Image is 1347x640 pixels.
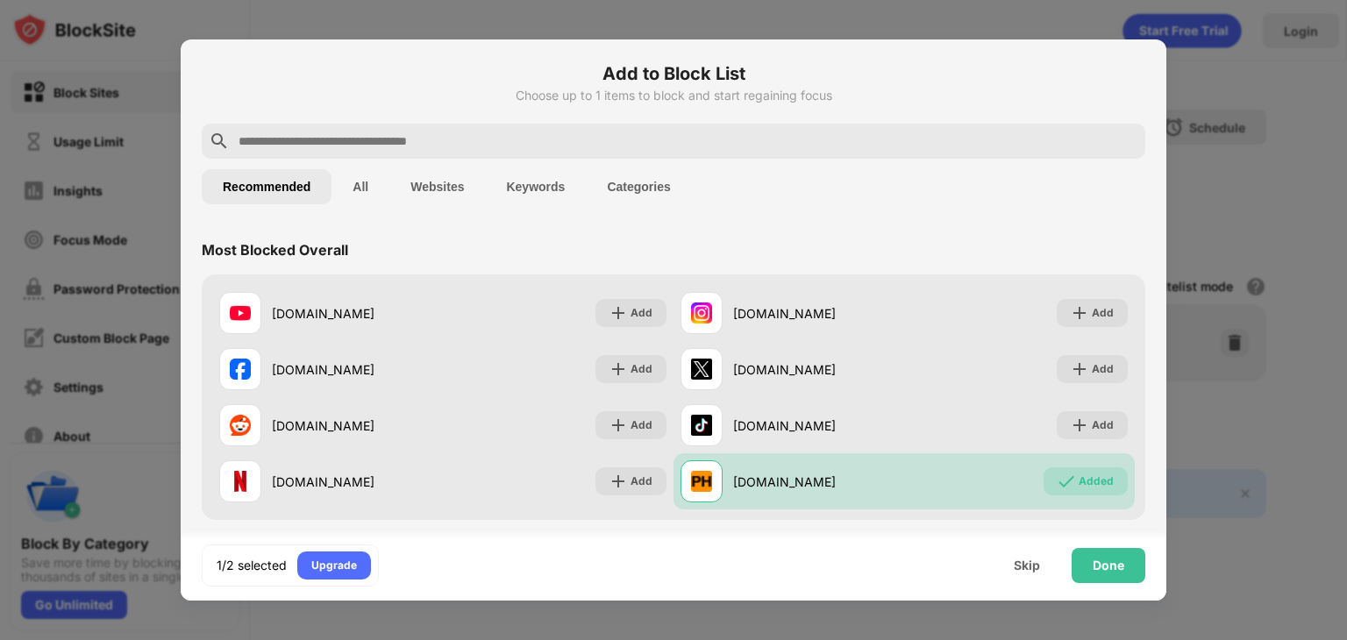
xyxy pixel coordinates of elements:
[389,169,485,204] button: Websites
[272,360,443,379] div: [DOMAIN_NAME]
[631,473,652,490] div: Add
[202,241,348,259] div: Most Blocked Overall
[1092,360,1114,378] div: Add
[272,304,443,323] div: [DOMAIN_NAME]
[733,473,904,491] div: [DOMAIN_NAME]
[691,415,712,436] img: favicons
[691,471,712,492] img: favicons
[311,557,357,574] div: Upgrade
[230,471,251,492] img: favicons
[631,416,652,434] div: Add
[733,416,904,435] div: [DOMAIN_NAME]
[331,169,389,204] button: All
[1014,558,1040,572] div: Skip
[733,360,904,379] div: [DOMAIN_NAME]
[230,415,251,436] img: favicons
[272,416,443,435] div: [DOMAIN_NAME]
[691,302,712,324] img: favicons
[1093,558,1124,572] div: Done
[230,302,251,324] img: favicons
[1079,473,1114,490] div: Added
[631,360,652,378] div: Add
[202,60,1145,87] h6: Add to Block List
[485,169,586,204] button: Keywords
[631,304,652,322] div: Add
[230,359,251,380] img: favicons
[691,359,712,380] img: favicons
[1092,416,1114,434] div: Add
[272,473,443,491] div: [DOMAIN_NAME]
[202,89,1145,103] div: Choose up to 1 items to block and start regaining focus
[217,557,287,574] div: 1/2 selected
[209,131,230,152] img: search.svg
[202,169,331,204] button: Recommended
[1092,304,1114,322] div: Add
[733,304,904,323] div: [DOMAIN_NAME]
[586,169,691,204] button: Categories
